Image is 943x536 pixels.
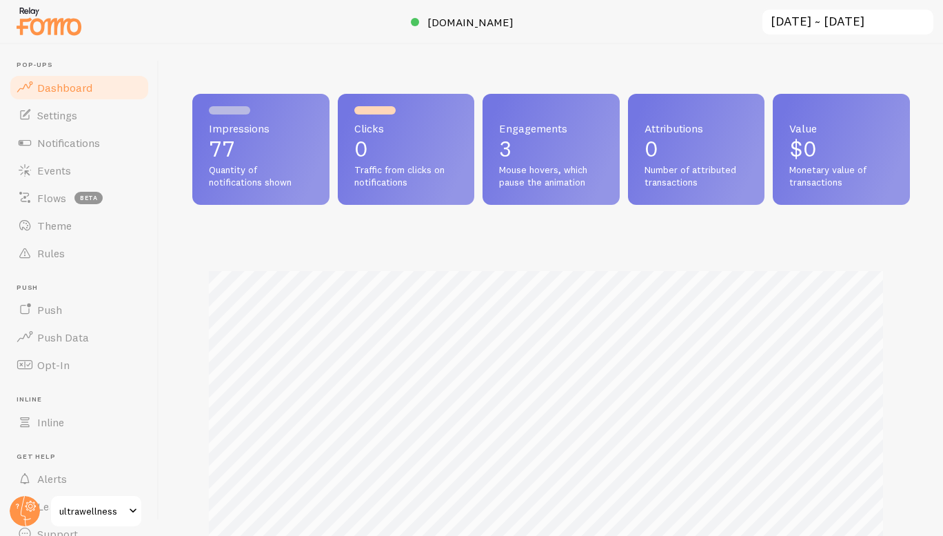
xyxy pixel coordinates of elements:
span: Monetary value of transactions [789,164,893,188]
span: Theme [37,219,72,232]
span: Engagements [499,123,603,134]
a: Learn [8,493,150,520]
span: Value [789,123,893,134]
span: Events [37,163,71,177]
span: beta [74,192,103,204]
span: Inline [17,395,150,404]
span: Quantity of notifications shown [209,164,313,188]
a: Settings [8,101,150,129]
span: Rules [37,246,65,260]
a: Dashboard [8,74,150,101]
a: Inline [8,408,150,436]
span: Attributions [645,123,749,134]
span: Push [37,303,62,317]
span: Impressions [209,123,313,134]
span: Traffic from clicks on notifications [354,164,458,188]
span: Notifications [37,136,100,150]
span: Mouse hovers, which pause the animation [499,164,603,188]
span: Settings [37,108,77,122]
p: 0 [645,138,749,160]
a: Notifications [8,129,150,157]
span: Push [17,284,150,292]
a: ultrawellness [50,495,143,528]
a: Events [8,157,150,184]
span: Pop-ups [17,61,150,70]
a: Flows beta [8,184,150,212]
span: Number of attributed transactions [645,164,749,188]
span: Opt-In [37,358,70,372]
a: Alerts [8,465,150,493]
a: Rules [8,239,150,267]
span: Dashboard [37,81,92,95]
span: ultrawellness [59,503,125,519]
img: fomo-relay-logo-orange.svg [14,3,83,39]
span: $0 [789,135,817,162]
a: Theme [8,212,150,239]
span: Clicks [354,123,458,134]
a: Opt-In [8,351,150,379]
a: Push Data [8,324,150,351]
span: Get Help [17,453,150,461]
span: Alerts [37,472,67,486]
p: 3 [499,138,603,160]
span: Push Data [37,330,89,344]
span: Inline [37,415,64,429]
p: 77 [209,138,313,160]
span: Flows [37,191,66,205]
a: Push [8,296,150,324]
p: 0 [354,138,458,160]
